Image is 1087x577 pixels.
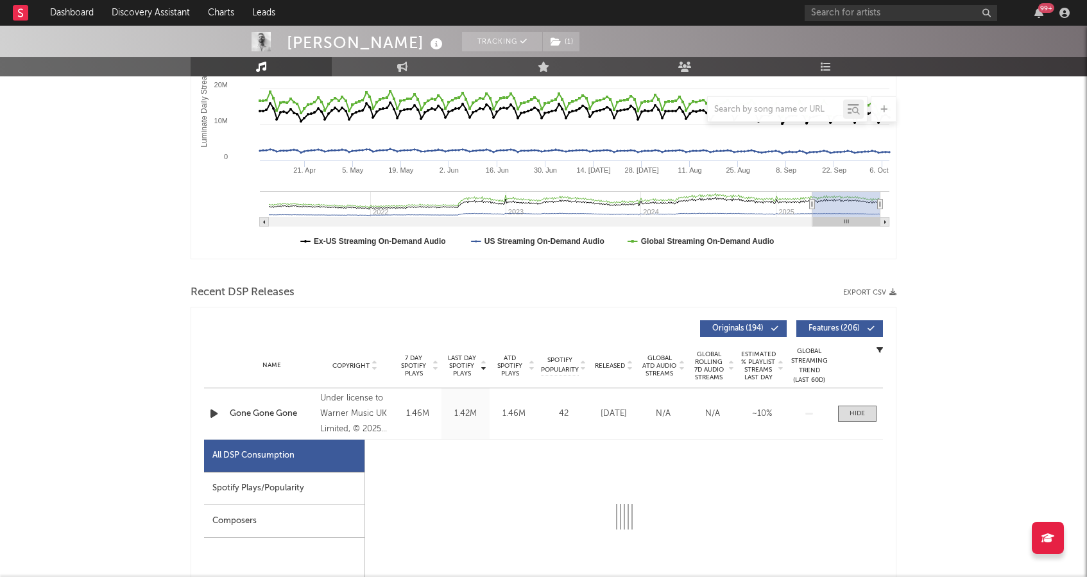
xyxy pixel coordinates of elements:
[592,408,635,420] div: [DATE]
[790,347,828,385] div: Global Streaming Trend (Last 60D)
[740,350,776,381] span: Estimated % Playlist Streams Last Day
[287,32,446,53] div: [PERSON_NAME]
[822,166,846,174] text: 22. Sep
[576,166,610,174] text: 14. [DATE]
[708,325,767,332] span: Originals ( 194 )
[534,166,557,174] text: 30. Jun
[212,448,295,463] div: All DSP Consumption
[320,391,390,437] div: Under license to Warner Music UK Limited, © 2025 What A DJ Ltd
[708,105,843,115] input: Search by song name or URL
[595,362,625,370] span: Released
[642,408,685,420] div: N/A
[843,289,896,297] button: Export CSV
[805,325,864,332] span: Features ( 206 )
[204,505,364,538] div: Composers
[1034,8,1043,18] button: 99+
[1038,3,1054,13] div: 99 +
[214,81,228,89] text: 20M
[493,354,527,377] span: ATD Spotify Plays
[445,354,479,377] span: Last Day Spotify Plays
[691,350,726,381] span: Global Rolling 7D Audio Streams
[293,166,316,174] text: 21. Apr
[541,356,579,375] span: Spotify Popularity
[805,5,997,21] input: Search for artists
[641,237,775,246] text: Global Streaming On-Demand Audio
[726,166,749,174] text: 25. Aug
[397,408,438,420] div: 1.46M
[204,472,364,505] div: Spotify Plays/Popularity
[230,408,314,420] a: Gone Gone Gone
[200,65,209,147] text: Luminate Daily Streams
[691,408,734,420] div: N/A
[314,237,446,246] text: Ex-US Streaming On-Demand Audio
[541,408,586,420] div: 42
[543,32,579,51] button: (1)
[462,32,542,51] button: Tracking
[204,440,364,472] div: All DSP Consumption
[642,354,677,377] span: Global ATD Audio Streams
[700,320,787,337] button: Originals(194)
[397,354,431,377] span: 7 Day Spotify Plays
[486,166,509,174] text: 16. Jun
[678,166,701,174] text: 11. Aug
[740,408,783,420] div: ~ 10 %
[796,320,883,337] button: Features(206)
[625,166,659,174] text: 28. [DATE]
[332,362,370,370] span: Copyright
[445,408,486,420] div: 1.42M
[484,237,604,246] text: US Streaming On-Demand Audio
[224,153,228,160] text: 0
[542,32,580,51] span: ( 1 )
[191,2,896,259] svg: Luminate Daily Consumption
[776,166,796,174] text: 8. Sep
[388,166,414,174] text: 19. May
[230,361,314,370] div: Name
[191,285,295,300] span: Recent DSP Releases
[342,166,364,174] text: 5. May
[493,408,535,420] div: 1.46M
[869,166,888,174] text: 6. Oct
[440,166,459,174] text: 2. Jun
